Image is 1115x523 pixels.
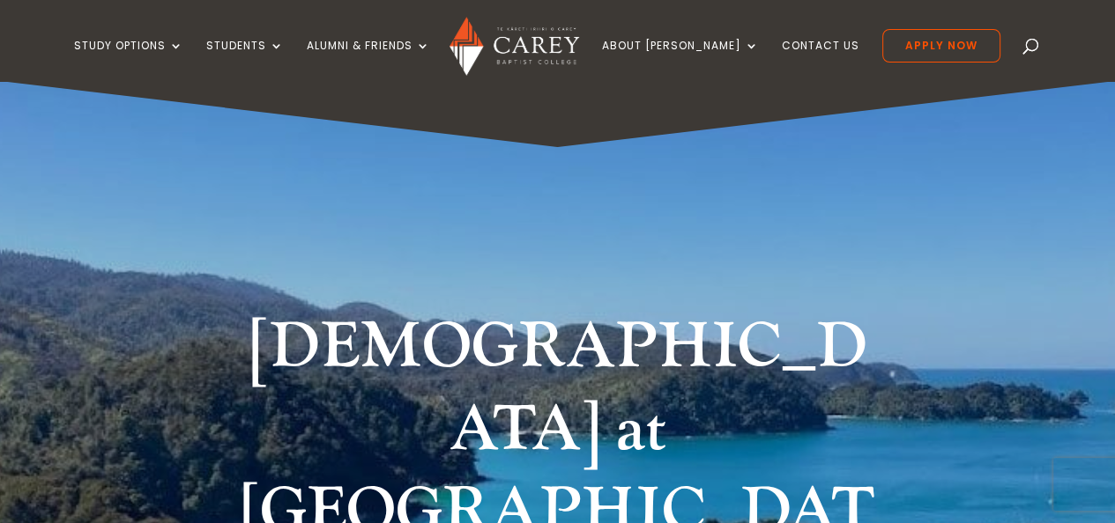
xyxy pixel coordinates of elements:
[882,29,1000,63] a: Apply Now
[74,40,183,81] a: Study Options
[450,17,579,76] img: Carey Baptist College
[602,40,759,81] a: About [PERSON_NAME]
[206,40,284,81] a: Students
[307,40,430,81] a: Alumni & Friends
[782,40,859,81] a: Contact Us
